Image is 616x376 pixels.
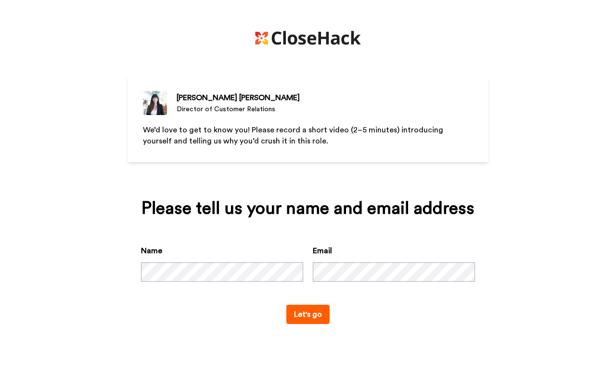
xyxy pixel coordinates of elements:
[313,245,332,257] label: Email
[141,199,475,218] div: Please tell us your name and email address
[143,91,167,115] img: Director of Customer Relations
[177,92,300,104] div: [PERSON_NAME] [PERSON_NAME]
[255,31,361,45] img: https://cdn.bonjoro.com/media/8ef20797-8052-423f-a066-3a70dff60c56/6f41e73b-fbe8-40a5-8aec-628176...
[141,245,162,257] label: Name
[286,305,330,324] button: Let's go
[177,104,300,114] div: Director of Customer Relations
[143,126,445,145] span: We’d love to get to know you! Please record a short video (2–5 minutes) introducing yourself and ...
